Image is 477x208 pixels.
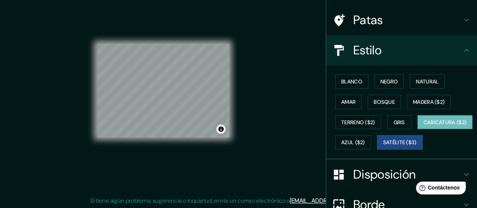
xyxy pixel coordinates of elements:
[377,135,423,149] button: Satélite ($3)
[341,139,365,146] font: Azul ($2)
[335,115,381,129] button: Terreno ($2)
[387,115,411,129] button: Gris
[380,78,398,85] font: Negro
[353,42,382,58] font: Estilo
[341,78,362,85] font: Blanco
[423,119,467,126] font: Caricatura ($2)
[407,95,451,109] button: Madera ($2)
[417,115,473,129] button: Caricatura ($2)
[374,99,395,105] font: Bosque
[353,166,416,182] font: Disposición
[90,197,290,205] font: Si tiene algún problema, sugerencia o inquietud, envíe un correo electrónico a
[326,5,477,35] div: Patas
[410,74,445,89] button: Natural
[410,179,469,200] iframe: Lanzador de widgets de ayuda
[413,99,445,105] font: Madera ($2)
[353,12,383,28] font: Patas
[290,197,383,205] a: [EMAIL_ADDRESS][DOMAIN_NAME]
[335,95,362,109] button: Amar
[97,44,229,137] canvas: Mapa
[341,99,356,105] font: Amar
[368,95,401,109] button: Bosque
[341,119,375,126] font: Terreno ($2)
[383,139,417,146] font: Satélite ($3)
[416,78,439,85] font: Natural
[374,74,404,89] button: Negro
[335,74,368,89] button: Blanco
[326,159,477,190] div: Disposición
[326,35,477,65] div: Estilo
[335,135,371,149] button: Azul ($2)
[216,125,225,134] button: Activar o desactivar atribución
[394,119,405,126] font: Gris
